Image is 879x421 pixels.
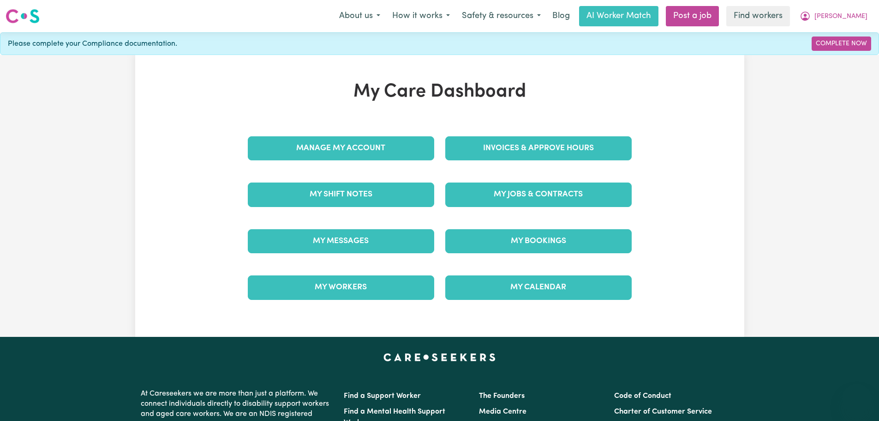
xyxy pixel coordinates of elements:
[248,183,434,207] a: My Shift Notes
[479,392,525,400] a: The Founders
[842,384,872,414] iframe: Button to launch messaging window
[614,408,712,415] a: Charter of Customer Service
[6,6,40,27] a: Careseekers logo
[6,8,40,24] img: Careseekers logo
[8,38,177,49] span: Please complete your Compliance documentation.
[445,183,632,207] a: My Jobs & Contracts
[333,6,386,26] button: About us
[666,6,719,26] a: Post a job
[814,12,867,22] span: [PERSON_NAME]
[614,392,671,400] a: Code of Conduct
[547,6,575,26] a: Blog
[794,6,873,26] button: My Account
[812,37,871,51] a: Complete Now
[445,275,632,299] a: My Calendar
[479,408,526,415] a: Media Centre
[248,229,434,253] a: My Messages
[383,354,496,361] a: Careseekers home page
[456,6,547,26] button: Safety & resources
[445,136,632,160] a: Invoices & Approve Hours
[579,6,658,26] a: AI Worker Match
[248,136,434,160] a: Manage My Account
[445,229,632,253] a: My Bookings
[242,81,637,103] h1: My Care Dashboard
[726,6,790,26] a: Find workers
[248,275,434,299] a: My Workers
[344,392,421,400] a: Find a Support Worker
[386,6,456,26] button: How it works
